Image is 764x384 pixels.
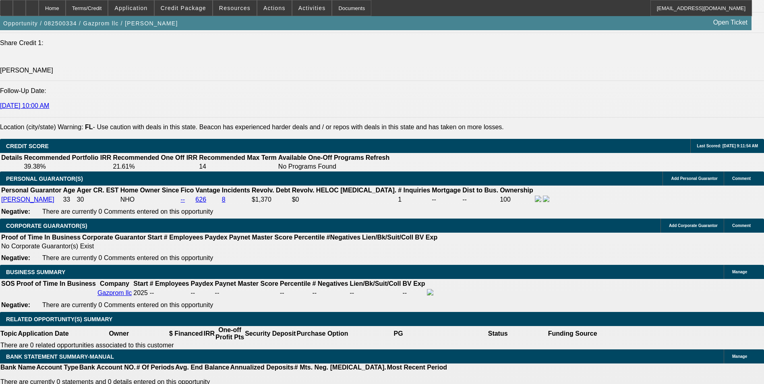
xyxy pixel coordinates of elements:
th: # Of Periods [136,363,175,372]
span: Credit Package [161,5,206,11]
td: 39.38% [23,163,112,171]
img: facebook-icon.png [535,196,541,202]
a: Gazprom llc [97,289,132,296]
th: Annualized Deposits [230,363,294,372]
b: Ownership [500,187,533,194]
th: Bank Account NO. [79,363,136,372]
th: Recommended Portfolio IRR [23,154,112,162]
b: Home Owner Since [120,187,179,194]
td: $0 [292,195,397,204]
span: Last Scored: [DATE] 9:11:54 AM [697,144,758,148]
img: facebook-icon.png [427,289,433,295]
th: Account Type [36,363,79,372]
button: Resources [213,0,257,16]
th: Most Recent Period [387,363,447,372]
b: Age [63,187,75,194]
b: Personal Guarantor [1,187,61,194]
th: One-off Profit Pts [215,326,244,341]
td: No Programs Found [278,163,364,171]
b: # Negatives [312,280,348,287]
span: Comment [732,223,751,228]
th: Proof of Time In Business [16,280,96,288]
b: Mortgage [432,187,461,194]
td: -- [349,289,401,297]
b: Negative: [1,301,30,308]
span: Resources [219,5,251,11]
th: Recommended One Off IRR [112,154,198,162]
b: Dist to Bus. [462,187,498,194]
span: PERSONAL GUARANTOR(S) [6,175,83,182]
div: -- [312,289,348,297]
span: Application [114,5,147,11]
th: $ Financed [169,326,203,341]
span: RELATED OPPORTUNITY(S) SUMMARY [6,316,112,322]
b: Company [100,280,129,287]
td: -- [402,289,426,297]
button: Actions [257,0,292,16]
b: Vantage [195,187,220,194]
b: Lien/Bk/Suit/Coll [350,280,401,287]
b: Corporate Guarantor [82,234,146,241]
b: Fico [180,187,194,194]
b: Ager CR. EST [77,187,119,194]
b: #Negatives [327,234,361,241]
th: Owner [69,326,169,341]
th: Available One-Off Programs [278,154,364,162]
b: Start [147,234,162,241]
span: Add Personal Guarantor [671,176,718,181]
th: Status [448,326,548,341]
th: PG [348,326,448,341]
b: Revolv. HELOC [MEDICAL_DATA]. [292,187,397,194]
td: 1 [398,195,431,204]
td: 30 [77,195,119,204]
span: There are currently 0 Comments entered on this opportunity [42,208,213,215]
b: Paydex [205,234,228,241]
span: Opportunity / 082500334 / Gazprom llc / [PERSON_NAME] [3,20,178,27]
b: Negative: [1,208,30,215]
td: -- [190,289,214,297]
div: -- [280,289,311,297]
span: Comment [732,176,751,181]
button: Activities [292,0,332,16]
label: - Use caution with deals in this state. Beacon has experienced harder deals and / or repos with d... [85,124,504,130]
span: BANK STATEMENT SUMMARY-MANUAL [6,353,114,360]
td: 2025 [133,289,148,297]
b: FL [85,124,93,130]
td: 100 [499,195,534,204]
th: IRR [203,326,215,341]
button: Credit Package [155,0,212,16]
td: 21.61% [112,163,198,171]
a: Open Ticket [710,16,751,29]
span: There are currently 0 Comments entered on this opportunity [42,254,213,261]
b: Percentile [294,234,325,241]
td: -- [462,195,499,204]
b: Negative: [1,254,30,261]
td: 14 [199,163,277,171]
div: -- [215,289,278,297]
th: Refresh [365,154,390,162]
b: Incidents [222,187,250,194]
td: NHO [120,195,180,204]
span: -- [150,289,154,296]
b: # Employees [150,280,189,287]
b: Start [133,280,148,287]
th: Funding Source [548,326,598,341]
span: Actions [263,5,286,11]
th: Details [1,154,23,162]
b: Paydex [191,280,213,287]
th: Proof of Time In Business [1,233,81,242]
th: Recommended Max Term [199,154,277,162]
th: SOS [1,280,15,288]
img: linkedin-icon.png [543,196,549,202]
td: -- [431,195,461,204]
b: Lien/Bk/Suit/Coll [362,234,413,241]
th: Avg. End Balance [175,363,230,372]
td: 33 [62,195,75,204]
b: Paynet Master Score [229,234,292,241]
th: Application Date [17,326,69,341]
span: There are currently 0 Comments entered on this opportunity [42,301,213,308]
b: # Employees [164,234,203,241]
b: BV Exp [403,280,425,287]
b: Percentile [280,280,311,287]
b: Paynet Master Score [215,280,278,287]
